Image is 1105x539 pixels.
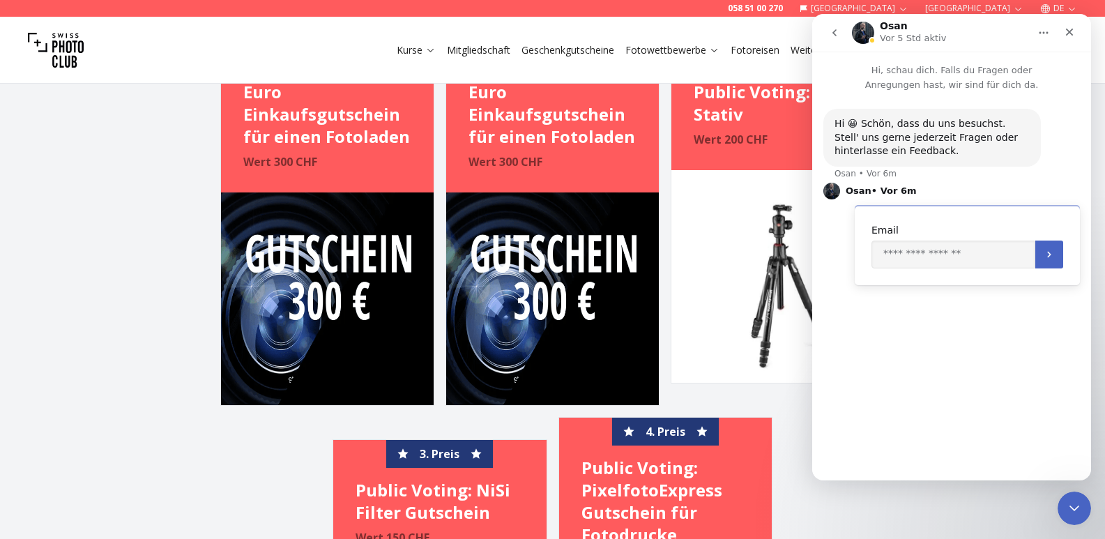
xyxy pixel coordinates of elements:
a: Kurse [397,43,436,57]
button: Mitgliedschaft [441,40,516,60]
p: Wert 200 CHF [694,131,862,148]
img: Public Voting: 300 Euro Einkaufsgutschein für einen Fotoladen [446,192,659,405]
button: Fotoreisen [725,40,785,60]
a: Fotoreisen [731,43,779,57]
button: Geschenkgutscheine [516,40,620,60]
iframe: Intercom live chat [812,14,1091,480]
a: Fotowettbewerbe [625,43,719,57]
h4: Public Voting: 300 Euro Einkaufsgutschein für einen Fotoladen [468,59,637,148]
button: Kurse [391,40,441,60]
span: 4. Preis [646,423,685,440]
h4: Public Voting: Stativ [694,81,862,126]
button: Weitere Services [785,40,884,60]
p: Wert 300 CHF [243,153,411,170]
img: Jury Voting: 300 Euro Einkaufsgutschein für einen Fotoladen [221,192,434,405]
h4: Jury Voting: 300 Euro Einkaufsgutschein für einen Fotoladen [243,59,411,148]
p: Wert 300 CHF [468,153,637,170]
a: Weitere Services [791,43,878,57]
img: Swiss photo club [28,22,84,78]
a: 058 51 00 270 [728,3,783,14]
h4: Public Voting: NiSi Filter Gutschein [356,479,524,524]
iframe: Intercom live chat [1058,492,1091,525]
img: Public Voting: Stativ [671,170,884,383]
a: Mitgliedschaft [447,43,510,57]
button: Fotowettbewerbe [620,40,725,60]
a: Geschenkgutscheine [521,43,614,57]
span: 3. Preis [420,446,459,462]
